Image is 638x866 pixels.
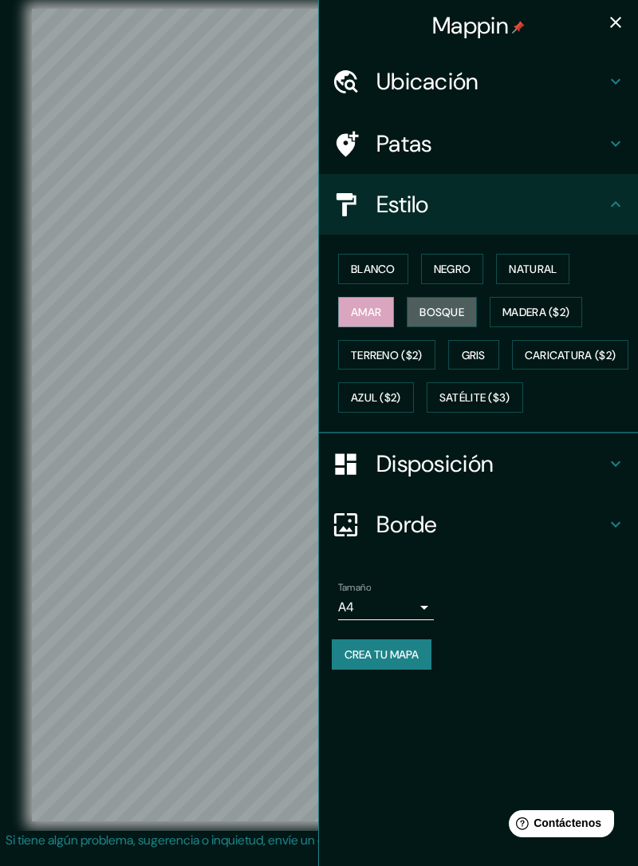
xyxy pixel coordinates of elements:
font: Mappin [432,10,509,41]
div: Estilo [319,174,638,235]
font: Borde [376,509,438,540]
button: Terreno ($2) [338,340,435,370]
font: Crea tu mapa [345,647,419,662]
button: Gris [448,340,499,370]
img: pin-icon.png [512,21,525,34]
font: Tamaño [338,581,371,594]
button: Caricatura ($2) [512,340,629,370]
font: Amar [351,305,381,319]
font: Disposición [376,449,494,479]
font: Negro [434,262,471,276]
font: A4 [338,599,354,615]
button: Azul ($2) [338,382,414,413]
canvas: Mapa [32,9,606,821]
font: Si tiene algún problema, sugerencia o inquietud, envíe un correo electrónico a [6,832,428,848]
font: Natural [509,262,557,276]
font: Gris [462,348,486,362]
div: Patas [319,113,638,174]
button: Natural [496,254,569,284]
iframe: Lanzador de widgets de ayuda [496,804,620,848]
font: Satélite ($3) [439,391,510,405]
font: Azul ($2) [351,391,401,405]
button: Amar [338,297,394,327]
div: Borde [319,494,638,555]
div: Disposición [319,433,638,494]
button: Blanco [338,254,408,284]
font: Patas [376,129,432,159]
font: Caricatura ($2) [525,348,616,362]
font: Madera ($2) [502,305,569,319]
button: Satélite ($3) [427,382,523,413]
button: Bosque [407,297,477,327]
font: Bosque [419,305,464,319]
button: Madera ($2) [490,297,582,327]
button: Negro [421,254,484,284]
div: A4 [338,595,434,620]
font: Blanco [351,262,396,276]
font: Terreno ($2) [351,348,423,362]
div: Ubicación [319,51,638,112]
font: Estilo [376,189,429,219]
font: Ubicación [376,66,479,97]
button: Crea tu mapa [332,639,431,670]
